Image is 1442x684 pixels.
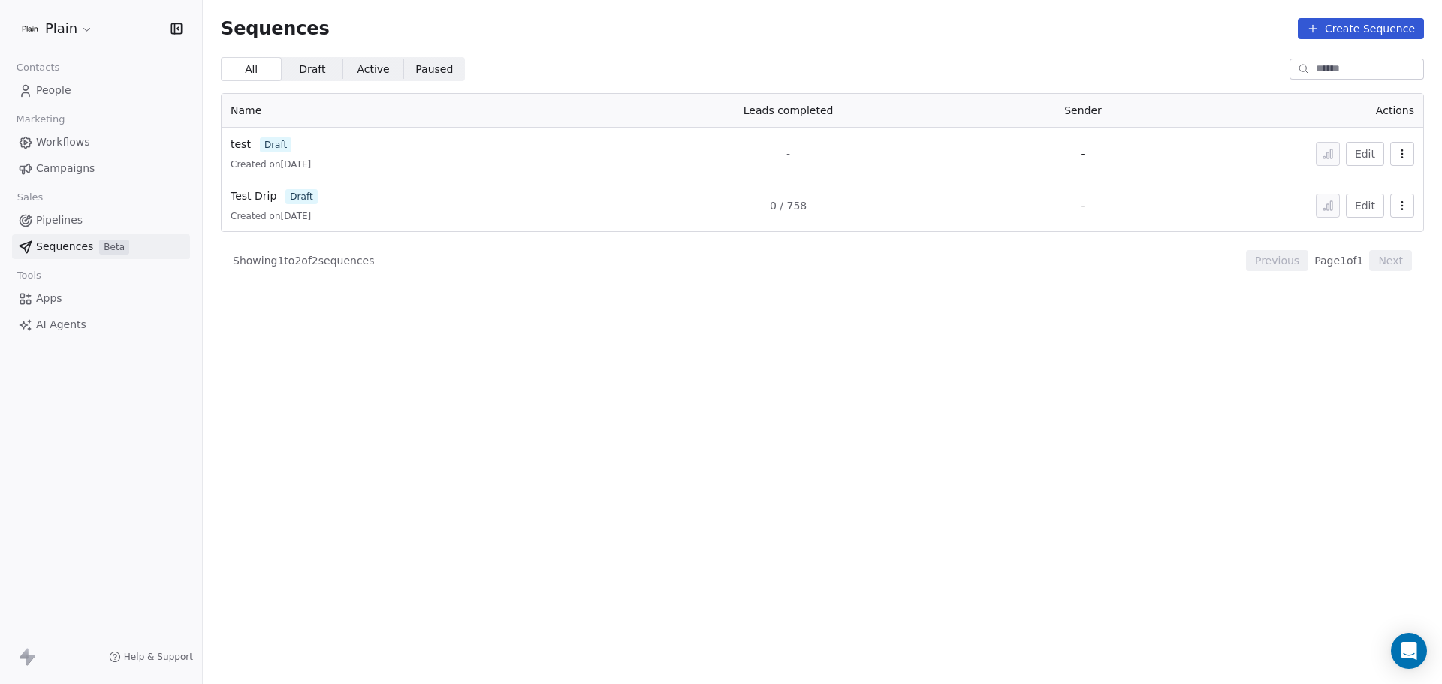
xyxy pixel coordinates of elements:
[36,239,93,255] span: Sequences
[12,208,190,233] a: Pipelines
[231,158,311,170] span: Created on [DATE]
[1376,104,1414,116] span: Actions
[231,104,261,116] span: Name
[285,189,317,204] span: draft
[1391,633,1427,669] div: Open Intercom Messenger
[12,234,190,259] a: SequencesBeta
[744,104,834,116] span: Leads completed
[36,291,62,306] span: Apps
[1346,194,1384,218] button: Edit
[231,190,276,202] span: Test Drip
[10,56,66,79] span: Contacts
[233,253,375,268] span: Showing 1 to 2 of 2 sequences
[1064,104,1102,116] span: Sender
[124,651,193,663] span: Help & Support
[11,186,50,209] span: Sales
[21,20,39,38] img: Plain-Logo-Tile.png
[260,137,291,152] span: draft
[36,212,83,228] span: Pipelines
[12,78,190,103] a: People
[221,18,330,39] span: Sequences
[12,130,190,155] a: Workflows
[357,62,389,77] span: Active
[18,16,96,41] button: Plain
[786,146,790,161] span: -
[12,156,190,181] a: Campaigns
[36,161,95,176] span: Campaigns
[99,240,129,255] span: Beta
[36,317,86,333] span: AI Agents
[45,19,77,38] span: Plain
[1246,250,1308,271] button: Previous
[11,264,47,287] span: Tools
[1346,142,1384,166] button: Edit
[10,108,71,131] span: Marketing
[415,62,453,77] span: Paused
[299,62,325,77] span: Draft
[1081,200,1085,212] span: -
[231,137,251,152] a: test
[1369,250,1412,271] button: Next
[1081,148,1085,160] span: -
[231,138,251,150] span: test
[231,210,311,222] span: Created on [DATE]
[231,188,276,204] a: Test Drip
[1298,18,1424,39] button: Create Sequence
[109,651,193,663] a: Help & Support
[36,83,71,98] span: People
[36,134,90,150] span: Workflows
[12,312,190,337] a: AI Agents
[1314,253,1363,268] span: Page 1 of 1
[770,198,807,213] span: 0 / 758
[12,286,190,311] a: Apps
